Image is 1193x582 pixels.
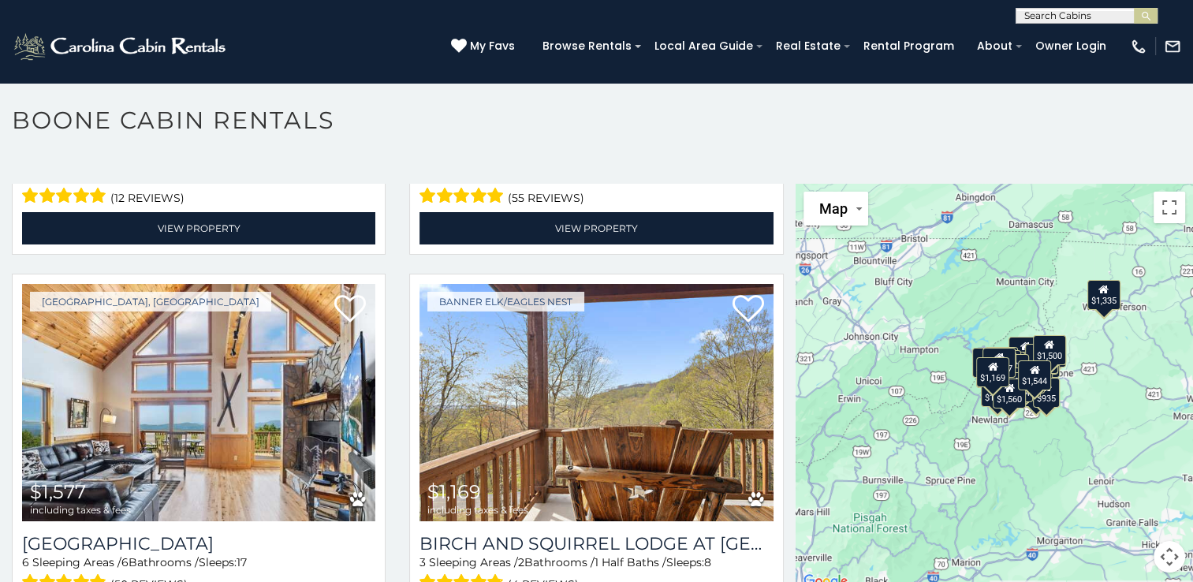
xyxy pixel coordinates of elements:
div: $2,046 [1008,336,1042,366]
a: Add to favorites [334,293,366,326]
a: About [969,34,1020,58]
a: Real Estate [768,34,848,58]
a: Birch and Squirrel Lodge at [GEOGRAPHIC_DATA] [419,533,773,554]
img: Birch and Squirrel Lodge at Eagles Nest [419,284,773,520]
div: Sleeping Areas / Bathrooms / Sleeps: [419,168,773,208]
span: 6 [121,555,129,569]
span: $1,169 [427,480,481,503]
div: $1,668 [985,346,1018,376]
a: Owner Login [1027,34,1114,58]
div: Sleeping Areas / Bathrooms / Sleeps: [22,168,375,208]
a: View Property [419,212,773,244]
div: $1,544 [1000,371,1033,401]
a: [GEOGRAPHIC_DATA], [GEOGRAPHIC_DATA] [30,292,271,312]
button: Change map style [803,192,868,226]
img: Pinecone Manor [22,284,375,520]
a: Rental Program [856,34,962,58]
span: $1,577 [30,480,86,503]
a: Birch and Squirrel Lodge at Eagles Nest $1,169 including taxes & fees [419,284,773,520]
a: View Property [22,212,375,244]
img: phone-regular-white.png [1130,38,1147,55]
span: (12 reviews) [110,188,185,208]
a: [GEOGRAPHIC_DATA] [22,533,375,554]
span: 2 [518,555,524,569]
img: White-1-2.png [12,31,230,62]
a: Local Area Guide [647,34,761,58]
a: Pinecone Manor $1,577 including taxes & fees [22,284,375,520]
div: $1,335 [981,377,1014,407]
span: 8 [704,555,711,569]
div: $1,577 [982,348,1016,378]
span: Map [819,200,848,217]
a: Banner Elk/Eagles Nest [427,292,584,312]
span: My Favs [470,38,515,54]
div: $1,757 [972,348,1005,378]
img: mail-regular-white.png [1164,38,1181,55]
span: including taxes & fees [30,505,131,515]
span: including taxes & fees [427,505,528,515]
span: 1 Half Baths / [595,555,666,569]
div: $1,560 [993,378,1026,408]
button: Map camera controls [1154,541,1185,573]
div: $1,544 [1018,360,1051,390]
span: 17 [237,555,247,569]
a: Add to favorites [733,293,764,326]
a: Browse Rentals [535,34,639,58]
div: $1,169 [976,357,1009,387]
span: 6 [22,555,29,569]
div: $1,500 [1033,334,1066,364]
button: Toggle fullscreen view [1154,192,1185,223]
span: 3 [419,555,426,569]
span: (55 reviews) [508,188,584,208]
h3: Pinecone Manor [22,533,375,554]
div: $1,335 [1087,279,1120,309]
a: My Favs [451,38,519,55]
div: $935 [1033,377,1060,407]
h3: Birch and Squirrel Lodge at Eagles Nest [419,533,773,554]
